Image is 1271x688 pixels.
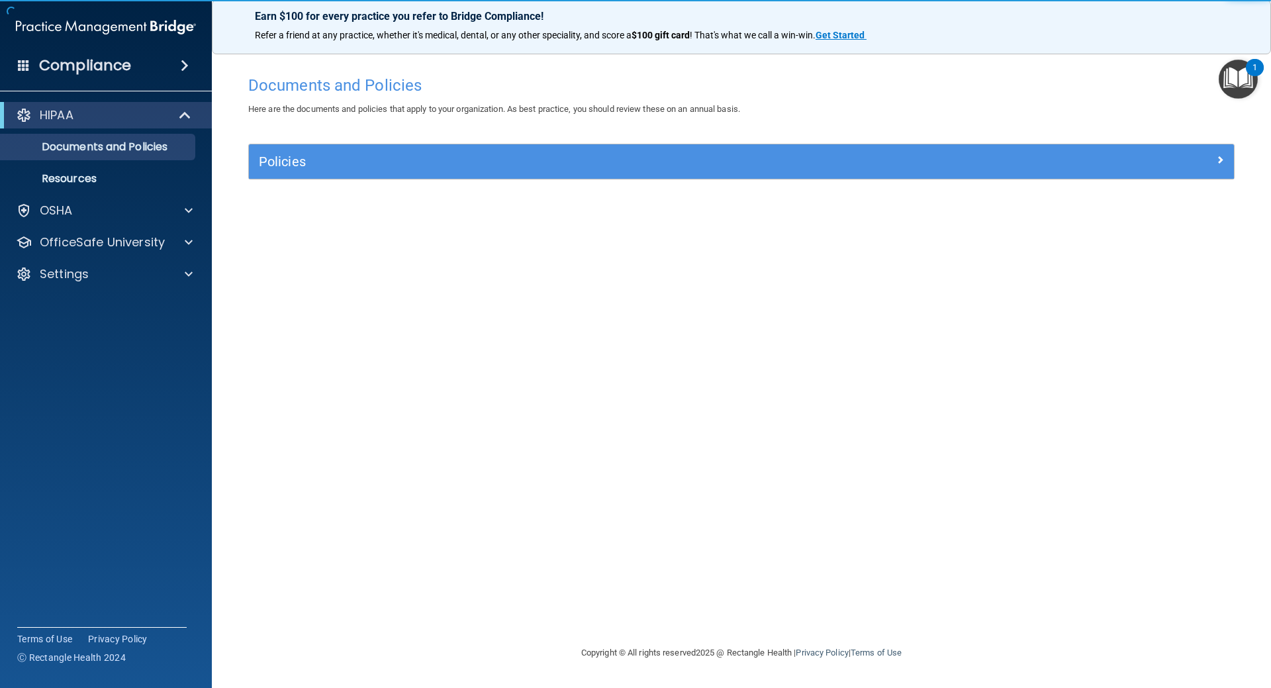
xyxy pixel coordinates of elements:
span: Here are the documents and policies that apply to your organization. As best practice, you should... [248,104,740,114]
a: Terms of Use [851,648,902,658]
span: Ⓒ Rectangle Health 2024 [17,651,126,664]
p: Settings [40,266,89,282]
a: OSHA [16,203,193,219]
p: Documents and Policies [9,140,189,154]
p: Earn $100 for every practice you refer to Bridge Compliance! [255,10,1228,23]
span: Refer a friend at any practice, whether it's medical, dental, or any other speciality, and score a [255,30,632,40]
h4: Documents and Policies [248,77,1235,94]
a: Privacy Policy [796,648,848,658]
h5: Policies [259,154,978,169]
span: ! That's what we call a win-win. [690,30,816,40]
p: HIPAA [40,107,73,123]
div: 1 [1252,68,1257,85]
a: HIPAA [16,107,192,123]
h4: Compliance [39,56,131,75]
a: Get Started [816,30,867,40]
a: OfficeSafe University [16,234,193,250]
strong: $100 gift card [632,30,690,40]
img: PMB logo [16,14,196,40]
a: Settings [16,266,193,282]
p: Resources [9,172,189,185]
button: Open Resource Center, 1 new notification [1219,60,1258,99]
a: Policies [259,151,1224,172]
p: OSHA [40,203,73,219]
div: Copyright © All rights reserved 2025 @ Rectangle Health | | [500,632,983,674]
a: Privacy Policy [88,632,148,646]
strong: Get Started [816,30,865,40]
p: OfficeSafe University [40,234,165,250]
a: Terms of Use [17,632,72,646]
